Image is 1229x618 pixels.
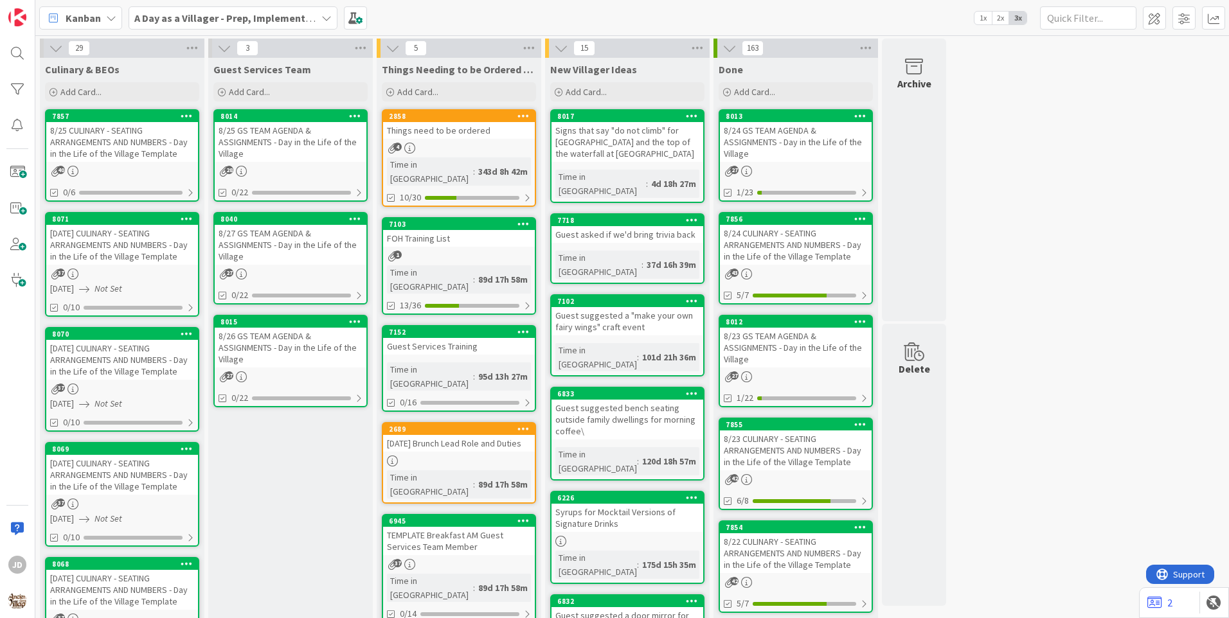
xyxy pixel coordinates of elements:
div: 89d 17h 58m [475,477,531,491]
span: 27 [225,371,233,380]
div: Time in [GEOGRAPHIC_DATA] [555,251,641,279]
span: 0/22 [231,186,248,199]
span: Add Card... [60,86,102,98]
div: 8/23 CULINARY - SEATING ARRANGEMENTS AND NUMBERS - Day in the Life of the Village Template [720,430,872,470]
span: 0/10 [63,531,80,544]
div: 7854 [726,523,872,532]
div: 89d 17h 58m [475,272,531,287]
div: Signs that say "do not climb" for [GEOGRAPHIC_DATA] and the top of the waterfall at [GEOGRAPHIC_D... [552,122,703,162]
span: 5/7 [737,288,749,302]
div: 78568/24 CULINARY - SEATING ARRANGEMENTS AND NUMBERS - Day in the Life of the Village Template [720,213,872,265]
span: : [637,558,639,572]
div: 2689 [383,423,535,435]
div: 6945 [383,515,535,527]
a: 80408/27 GS TEAM AGENDA & ASSIGNMENTS - Day in the Life of the Village0/22 [213,212,368,305]
span: 0/22 [231,391,248,405]
div: 8012 [720,316,872,328]
div: Syrups for Mocktail Versions of Signature Drinks [552,504,703,532]
div: 6833Guest suggested bench seating outside family dwellings for morning coffee\ [552,388,703,439]
div: Time in [GEOGRAPHIC_DATA] [555,343,637,371]
div: 8040 [215,213,366,225]
span: 15 [573,40,595,56]
a: 8017Signs that say "do not climb" for [GEOGRAPHIC_DATA] and the top of the waterfall at [GEOGRAPH... [550,109,704,203]
div: 6833 [557,389,703,398]
div: 6832 [557,597,703,606]
a: 7718Guest asked if we'd bring trivia backTime in [GEOGRAPHIC_DATA]:37d 16h 39m [550,213,704,284]
div: 7152Guest Services Training [383,326,535,355]
div: 37d 16h 39m [643,258,699,272]
span: Add Card... [734,86,775,98]
span: : [641,258,643,272]
div: Time in [GEOGRAPHIC_DATA] [555,170,646,198]
span: 1/22 [737,391,753,405]
span: 40 [57,166,65,174]
div: Time in [GEOGRAPHIC_DATA] [387,265,473,294]
span: 0/16 [400,396,417,409]
span: 0/22 [231,288,248,302]
span: Culinary & BEOs [45,63,120,76]
span: : [637,350,639,364]
span: Add Card... [229,86,270,98]
i: Not Set [94,398,122,409]
span: 42 [730,577,739,585]
i: Not Set [94,283,122,294]
span: 27 [730,166,739,174]
div: 7855 [726,420,872,429]
div: 2858 [383,110,535,122]
a: 2689[DATE] Brunch Lead Role and DutiesTime in [GEOGRAPHIC_DATA]:89d 17h 58m [382,422,536,504]
div: 7103 [389,220,535,229]
a: 80128/23 GS TEAM AGENDA & ASSIGNMENTS - Day in the Life of the Village1/22 [719,315,873,407]
span: 28 [225,166,233,174]
div: 8012 [726,317,872,326]
div: 8/23 GS TEAM AGENDA & ASSIGNMENTS - Day in the Life of the Village [720,328,872,367]
div: 78548/22 CULINARY - SEATING ARRANGEMENTS AND NUMBERS - Day in the Life of the Village Template [720,522,872,573]
div: Time in [GEOGRAPHIC_DATA] [555,447,637,475]
div: 8015 [220,317,366,326]
div: Things need to be ordered [383,122,535,139]
div: 7102 [552,296,703,307]
div: 80138/24 GS TEAM AGENDA & ASSIGNMENTS - Day in the Life of the Village [720,110,872,162]
span: 163 [742,40,764,56]
div: 7152 [383,326,535,338]
span: 2x [992,12,1009,24]
div: 2858 [389,112,535,121]
div: 8/25 GS TEAM AGENDA & ASSIGNMENTS - Day in the Life of the Village [215,122,366,162]
span: [DATE] [50,282,74,296]
input: Quick Filter... [1040,6,1136,30]
div: 6832 [552,596,703,607]
div: Time in [GEOGRAPHIC_DATA] [387,362,473,391]
div: 8068 [46,558,198,570]
div: 7718Guest asked if we'd bring trivia back [552,215,703,243]
a: 8070[DATE] CULINARY - SEATING ARRANGEMENTS AND NUMBERS - Day in the Life of the Village Template[... [45,327,199,432]
span: 5 [405,40,427,56]
div: 101d 21h 36m [639,350,699,364]
div: 89d 17h 58m [475,581,531,595]
div: 80158/26 GS TEAM AGENDA & ASSIGNMENTS - Day in the Life of the Village [215,316,366,367]
div: 8068[DATE] CULINARY - SEATING ARRANGEMENTS AND NUMBERS - Day in the Life of the Village Template [46,558,198,610]
span: 3x [1009,12,1027,24]
div: 95d 13h 27m [475,369,531,384]
span: 0/10 [63,301,80,314]
span: 37 [57,384,65,392]
span: Support [27,2,58,17]
div: 8/24 GS TEAM AGENDA & ASSIGNMENTS - Day in the Life of the Village [720,122,872,162]
div: Guest suggested a "make your own fairy wings" craft event [552,307,703,335]
div: 8070 [52,330,198,339]
div: 8071 [46,213,198,225]
a: 8069[DATE] CULINARY - SEATING ARRANGEMENTS AND NUMBERS - Day in the Life of the Village Template[... [45,442,199,547]
div: 8070[DATE] CULINARY - SEATING ARRANGEMENTS AND NUMBERS - Day in the Life of the Village Template [46,328,198,380]
div: 6945 [389,516,535,525]
div: 8/27 GS TEAM AGENDA & ASSIGNMENTS - Day in the Life of the Village [215,225,366,265]
span: 0/6 [63,186,75,199]
span: 1 [393,251,402,259]
span: 29 [68,40,90,56]
span: : [473,477,475,491]
span: Kanban [66,10,101,26]
a: 78558/23 CULINARY - SEATING ARRANGEMENTS AND NUMBERS - Day in the Life of the Village Template6/8 [719,418,873,510]
div: [DATE] Brunch Lead Role and Duties [383,435,535,452]
a: 7102Guest suggested a "make your own fairy wings" craft eventTime in [GEOGRAPHIC_DATA]:101d 21h 36m [550,294,704,376]
div: Guest asked if we'd bring trivia back [552,226,703,243]
div: 8/24 CULINARY - SEATING ARRANGEMENTS AND NUMBERS - Day in the Life of the Village Template [720,225,872,265]
span: 5/7 [737,597,749,610]
div: 8/22 CULINARY - SEATING ARRANGEMENTS AND NUMBERS - Day in the Life of the Village Template [720,533,872,573]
